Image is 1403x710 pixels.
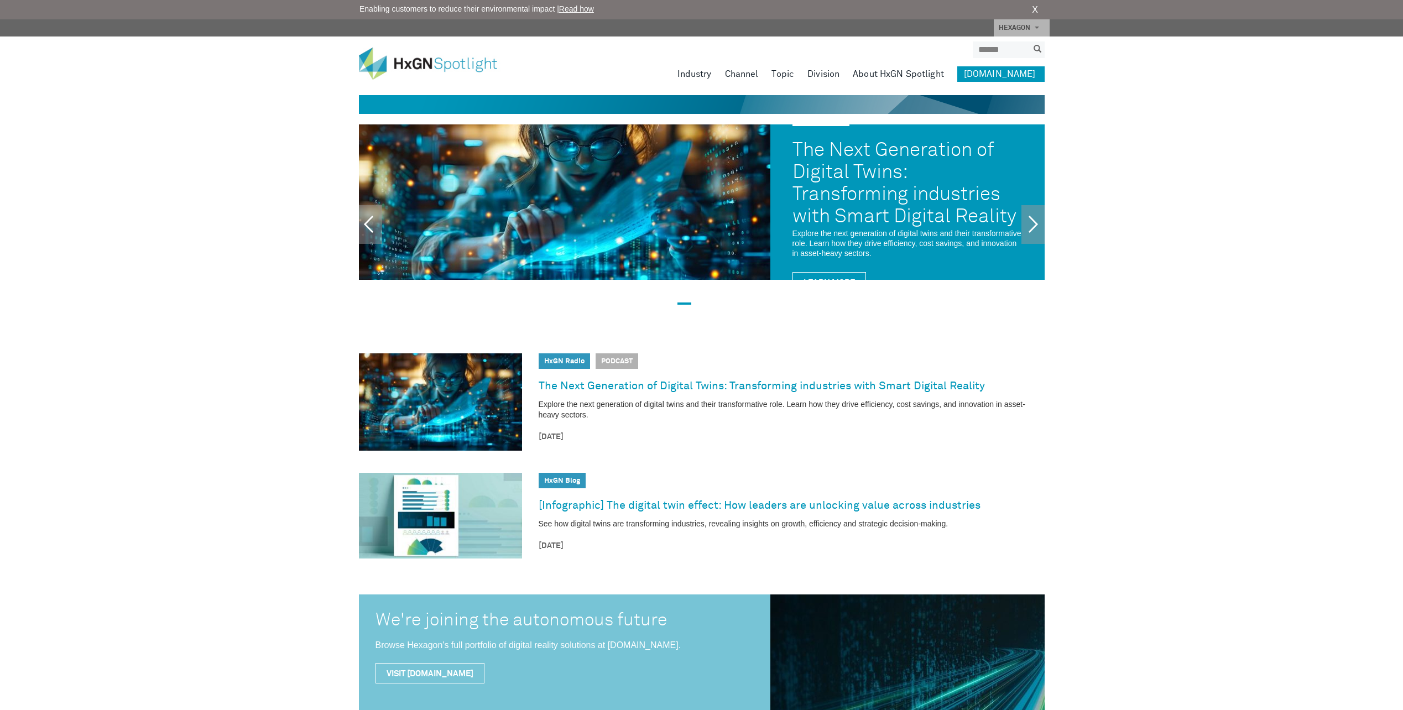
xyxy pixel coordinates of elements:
a: X [1032,3,1038,17]
img: [Infographic] The digital twin effect: How leaders are unlocking value across industries [359,473,522,558]
a: Division [807,66,839,82]
img: The Next Generation of Digital Twins: Transforming industries with Smart Digital Reality [359,124,770,280]
a: HEXAGON [994,19,1050,36]
time: [DATE] [539,431,1045,443]
a: [DOMAIN_NAME] [957,66,1045,82]
p: See how digital twins are transforming industries, revealing insights on growth, efficiency and s... [539,519,1045,529]
a: [Infographic] The digital twin effect: How leaders are unlocking value across industries [539,497,980,514]
a: HxGN Radio [544,358,585,365]
p: Explore the next generation of digital twins and their transformative role. Learn how they drive ... [539,399,1045,420]
a: Read how [559,4,594,13]
a: Next [1021,205,1045,244]
span: Enabling customers to reduce their environmental impact | [359,3,594,15]
p: Explore the next generation of digital twins and their transformative role. Learn how they drive ... [792,228,1023,258]
div: We're joining the autonomous future [375,611,754,630]
a: Channel [725,66,759,82]
img: HxGN Spotlight [359,48,514,80]
time: [DATE] [539,540,1045,552]
a: Previous [359,205,382,244]
img: The Next Generation of Digital Twins: Transforming industries with Smart Digital Reality [359,353,522,451]
span: Podcast [596,353,638,369]
a: Industry [677,66,712,82]
a: HxGN Blog [544,477,580,484]
div: Browse Hexagon's full portfolio of digital reality solutions at [DOMAIN_NAME]. [375,630,754,663]
a: The Next Generation of Digital Twins: Transforming industries with Smart Digital Reality [792,132,1023,228]
a: Topic [771,66,794,82]
a: Visit [DOMAIN_NAME] [375,663,484,683]
a: The Next Generation of Digital Twins: Transforming industries with Smart Digital Reality [539,377,985,395]
a: Learn More [792,272,866,293]
a: About HxGN Spotlight [853,66,944,82]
